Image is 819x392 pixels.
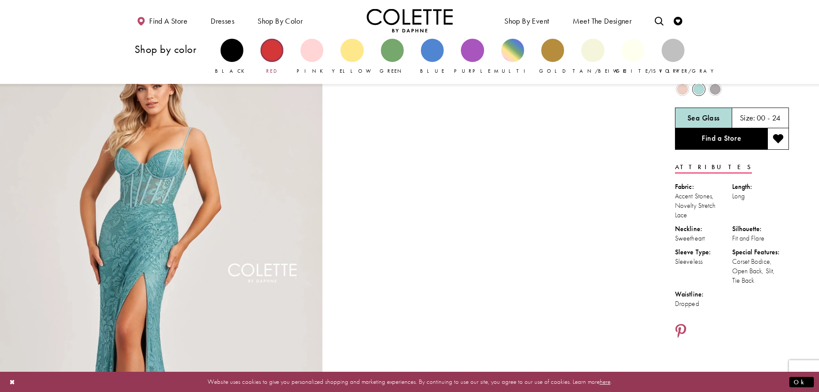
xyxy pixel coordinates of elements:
h5: 00 - 24 [757,114,781,122]
div: Sweetheart [675,234,732,243]
span: Tan/Beige [573,68,626,74]
span: Shop by color [255,9,305,32]
a: Blue [421,39,444,75]
span: Green [380,68,405,74]
span: Shop by color [258,17,303,25]
div: Fit and Flare [732,234,789,243]
a: Find a store [135,9,190,32]
span: Red [266,68,277,74]
span: Size: [740,113,755,123]
a: Gold [541,39,564,75]
a: Meet the designer [571,9,634,32]
button: Close Dialog [5,374,20,389]
span: Dresses [209,9,236,32]
video: Style CL8405 Colette by Daphne #1 autoplay loop mute video [327,41,649,202]
a: Silver/Gray [662,39,684,75]
span: Shop By Event [504,17,549,25]
h5: Chosen color [687,114,720,122]
span: Multi [494,68,531,74]
a: Toggle search [653,9,666,32]
p: Website uses cookies to give you personalized shopping and marketing experiences. By continuing t... [62,376,757,388]
div: Sleeveless [675,257,732,266]
span: Purple [454,68,491,74]
a: Red [261,39,283,75]
a: Yellow [340,39,363,75]
a: Green [381,39,404,75]
a: Share using Pinterest - Opens in new tab [675,324,687,340]
a: Multi [501,39,524,75]
span: Dresses [211,17,234,25]
span: Blue [420,68,445,74]
span: White/Ivory [613,68,684,74]
div: Long [732,191,789,201]
div: Product color controls state depends on size chosen [675,81,789,98]
span: Pink [297,68,328,74]
div: Waistline: [675,290,732,299]
div: Neckline: [675,224,732,234]
div: Silhouette: [732,224,789,234]
a: Check Wishlist [672,9,684,32]
div: Dropped [675,299,732,309]
img: Colette by Daphne [367,9,453,32]
div: Length: [732,182,789,191]
div: Special Features: [732,247,789,257]
a: here [600,377,610,386]
div: Rose [675,82,690,97]
span: Gold [539,68,567,74]
button: Submit Dialog [789,377,814,387]
span: Meet the designer [573,17,632,25]
div: Smoke [708,82,723,97]
a: Find a Store [675,128,767,150]
span: Yellow [332,68,375,74]
a: Purple [461,39,484,75]
div: Sleeve Type: [675,247,732,257]
span: Silver/Gray [653,68,718,74]
div: Accent Stones, Novelty Stretch Lace [675,191,732,220]
a: Pink [301,39,323,75]
a: Visit Home Page [367,9,453,32]
div: Sea Glass [691,82,706,97]
div: Fabric: [675,182,732,191]
span: Shop By Event [502,9,551,32]
a: White/Ivory [622,39,644,75]
span: Find a store [149,17,187,25]
span: Black [215,68,249,74]
button: Add to wishlist [767,128,789,150]
a: Tan/Beige [581,39,604,75]
a: Attributes [675,161,752,173]
div: Corset Bodice, Open Back, Slit, Tie Back [732,257,789,285]
a: Black [221,39,243,75]
h3: Shop by color [135,43,212,55]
